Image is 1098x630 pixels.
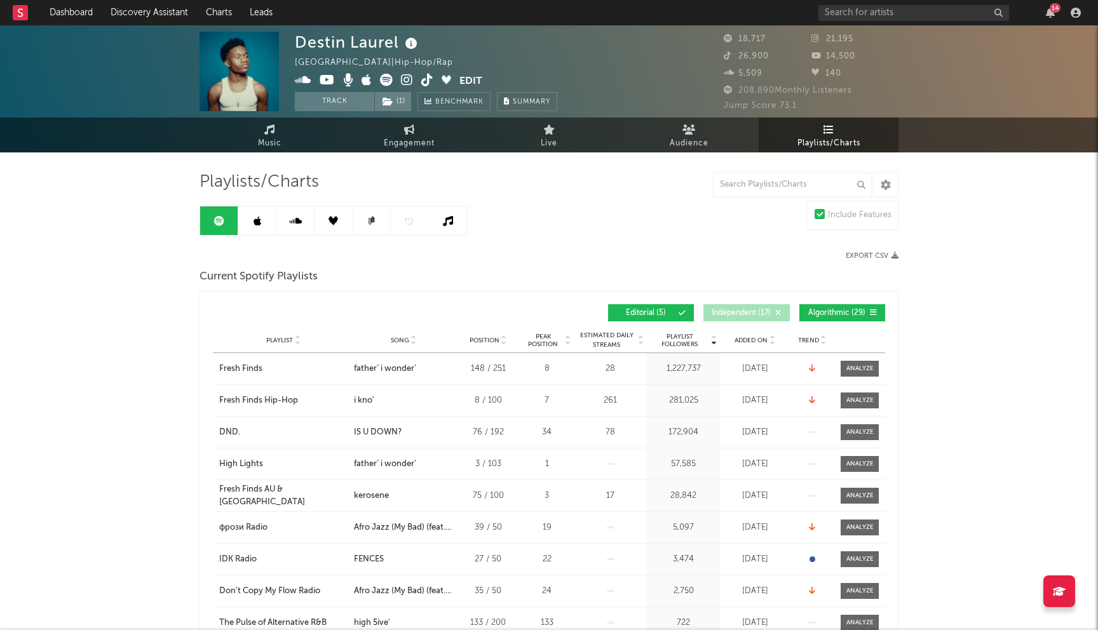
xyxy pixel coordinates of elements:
div: 14 [1050,3,1061,13]
a: High Lights [219,458,348,471]
button: Summary [497,92,557,111]
button: Edit [459,74,482,90]
a: DND. [219,426,348,439]
div: 39 / 50 [459,521,517,534]
div: 76 / 192 [459,426,517,439]
div: 261 [577,394,644,407]
a: The Pulse of Alternative R&B [219,617,348,629]
input: Search Playlists/Charts [713,172,872,198]
span: Editorial ( 5 ) [616,309,675,317]
span: Algorithmic ( 29 ) [808,309,866,317]
div: i kno' [354,394,374,407]
button: (1) [375,92,411,111]
span: Independent ( 17 ) [712,309,771,317]
a: Audience [619,117,759,152]
div: Include Features [828,208,891,223]
div: 281,025 [650,394,717,407]
span: 208,890 Monthly Listeners [724,86,852,95]
div: 172,904 [650,426,717,439]
div: 5,097 [650,521,717,534]
div: Destin Laurel [295,32,421,53]
span: Song [391,337,409,344]
div: [DATE] [723,363,787,375]
a: Benchmark [417,92,491,111]
a: IDK Radio [219,553,348,566]
span: Playlist [266,337,293,344]
button: Track [295,92,374,111]
div: 1,227,737 [650,363,717,375]
span: 140 [811,69,841,77]
span: Jump Score: 73.1 [724,102,797,110]
div: Don't Copy My Flow Radio [219,585,320,598]
div: [DATE] [723,458,787,471]
span: Playlist Followers [650,333,709,348]
span: Estimated Daily Streams [577,331,636,350]
div: 1 [523,458,571,471]
div: IDK Radio [219,553,257,566]
a: Music [200,117,339,152]
a: Don't Copy My Flow Radio [219,585,348,598]
span: 14,500 [811,52,855,60]
div: DND. [219,426,240,439]
span: Summary [513,98,550,105]
div: 28,842 [650,490,717,502]
span: Live [541,136,557,151]
span: 21,195 [811,35,853,43]
a: Fresh Finds [219,363,348,375]
div: 2,750 [650,585,717,598]
div: 78 [577,426,644,439]
a: Fresh Finds AU & [GEOGRAPHIC_DATA] [219,483,348,508]
div: [DATE] [723,426,787,439]
div: kerosene [354,490,389,502]
button: Export CSV [846,252,898,260]
span: Music [258,136,281,151]
a: Fresh Finds Hip-Hop [219,394,348,407]
span: Added On [735,337,768,344]
div: фрози Radio [219,521,268,534]
div: 8 [523,363,571,375]
div: [DATE] [723,617,787,629]
div: 133 [523,617,571,629]
button: 14 [1046,8,1055,18]
a: Live [479,117,619,152]
button: Editorial(5) [608,304,694,321]
div: [GEOGRAPHIC_DATA] | Hip-Hop/Rap [295,55,468,70]
div: 722 [650,617,717,629]
div: [DATE] [723,553,787,566]
span: Benchmark [435,95,484,110]
div: 3 [523,490,571,502]
span: Trend [798,337,819,344]
div: 35 / 50 [459,585,517,598]
div: Fresh Finds [219,363,262,375]
div: Afro Jazz (My Bad) (feat. 33nimb) [354,521,453,534]
div: 7 [523,394,571,407]
input: Search for artists [818,5,1009,21]
div: 75 / 100 [459,490,517,502]
div: [DATE] [723,394,787,407]
div: 3 / 103 [459,458,517,471]
div: 24 [523,585,571,598]
span: Position [470,337,499,344]
span: 18,717 [724,35,766,43]
div: 28 [577,363,644,375]
a: Engagement [339,117,479,152]
div: 19 [523,521,571,534]
span: Engagement [384,136,435,151]
div: High Lights [219,458,263,471]
div: Afro Jazz (My Bad) (feat. 33nimb) [354,585,453,598]
button: Algorithmic(29) [799,304,885,321]
div: high 5ive' [354,617,390,629]
div: 22 [523,553,571,566]
div: 34 [523,426,571,439]
div: Fresh Finds Hip-Hop [219,394,298,407]
div: 3,474 [650,553,717,566]
div: 133 / 200 [459,617,517,629]
div: IS U DOWN? [354,426,402,439]
div: The Pulse of Alternative R&B [219,617,327,629]
span: 26,900 [724,52,769,60]
span: Current Spotify Playlists [200,269,318,285]
div: father’ i wonder’ [354,458,416,471]
div: [DATE] [723,585,787,598]
span: Playlists/Charts [797,136,860,151]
